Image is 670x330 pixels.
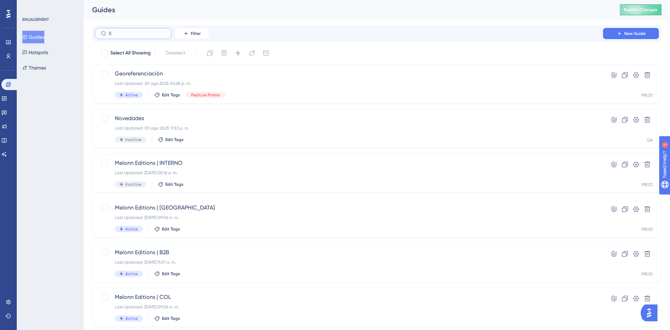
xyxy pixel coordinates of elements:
div: Last Updated: 20 ago 2025 06:28 p. m. [115,81,583,86]
span: Georeferenciación [115,69,583,78]
button: Guides [22,31,44,43]
div: Last Updated: [DATE] 09:06 a. m. [115,215,583,220]
button: Deselect [159,47,192,59]
input: Search [109,31,166,36]
button: New Guide [603,28,659,39]
button: Themes [22,61,46,74]
span: Novedades [115,114,583,123]
span: Edit Tags [162,226,180,232]
span: Edit Tags [162,92,180,98]
span: Melonn Editions | B2B [115,248,583,257]
div: QA [647,137,653,143]
span: Melonn Editions | [GEOGRAPHIC_DATA] [115,204,583,212]
iframe: UserGuiding AI Assistant Launcher [641,302,662,323]
button: Edit Tags [154,316,180,321]
div: Last Updated: 05 ago 2025 11:53 p. m. [115,125,583,131]
span: Active [125,271,138,277]
span: Deselect [166,49,185,57]
span: Edit Tags [162,271,180,277]
span: Feature Promo [191,92,220,98]
button: Edit Tags [158,137,184,142]
div: ENGAGEMENT [22,17,49,22]
div: Last Updated: [DATE] 08:16 a. m. [115,170,583,176]
div: Guides [92,5,602,15]
span: New Guide [624,31,646,36]
div: 1 [49,3,51,9]
div: PROD [641,316,653,322]
button: Publish Changes [620,4,662,15]
span: Filter [191,31,201,36]
div: PROD [641,271,653,277]
button: Filter [174,28,209,39]
div: PROD [641,182,653,188]
div: PROD [641,227,653,232]
button: Hotspots [22,46,48,59]
span: Inactive [125,182,141,187]
div: PROD [641,93,653,98]
span: Edit Tags [162,316,180,321]
span: Active [125,92,138,98]
button: Edit Tags [154,92,180,98]
span: Edit Tags [165,182,184,187]
button: Edit Tags [154,226,180,232]
button: Edit Tags [158,182,184,187]
button: Edit Tags [154,271,180,277]
span: Melonn Editions | INTERNO [115,159,583,167]
span: Active [125,226,138,232]
span: Select All Showing [110,49,151,57]
div: Last Updated: [DATE] 09:06 a. m. [115,304,583,310]
span: Active [125,316,138,321]
span: Melonn Editions | COL [115,293,583,301]
span: Publish Changes [624,7,657,13]
span: Need Help? [16,2,44,10]
div: Last Updated: [DATE] 11:01 a. m. [115,259,583,265]
span: Edit Tags [165,137,184,142]
span: Inactive [125,137,141,142]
